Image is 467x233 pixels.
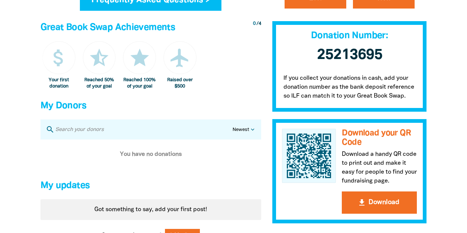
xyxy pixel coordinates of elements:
[253,20,261,27] div: / 4
[311,32,388,40] span: Donation Number:
[169,47,191,69] i: airplanemode_active
[42,77,75,89] div: Your first donation
[40,20,261,35] h4: Great Book Swap Achievements
[129,47,151,69] i: star
[123,77,156,89] div: Reached 100% of your goal
[46,125,55,134] i: search
[342,192,417,214] button: get_appDownload
[55,125,233,134] input: Search your donors
[83,77,116,89] div: Reached 50% of your goal
[253,22,256,26] span: 0
[40,140,261,169] div: You have no donations
[342,129,417,147] h3: Download your QR Code
[48,47,70,69] i: attach_money
[88,47,110,69] i: star_half
[163,77,197,89] div: Raised over $500
[40,199,261,220] div: Paginated content
[40,140,261,169] div: Paginated content
[272,67,427,112] p: If you collect your donations in cash, add your donation number as the bank deposit reference so ...
[40,199,261,220] div: Got something to say, add your first post!
[357,198,366,207] i: get_app
[40,181,90,190] span: My updates
[40,102,86,110] span: My Donors
[317,49,382,62] span: 25213695
[282,129,336,183] img: QR Code for Treasury's Great Book Swap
